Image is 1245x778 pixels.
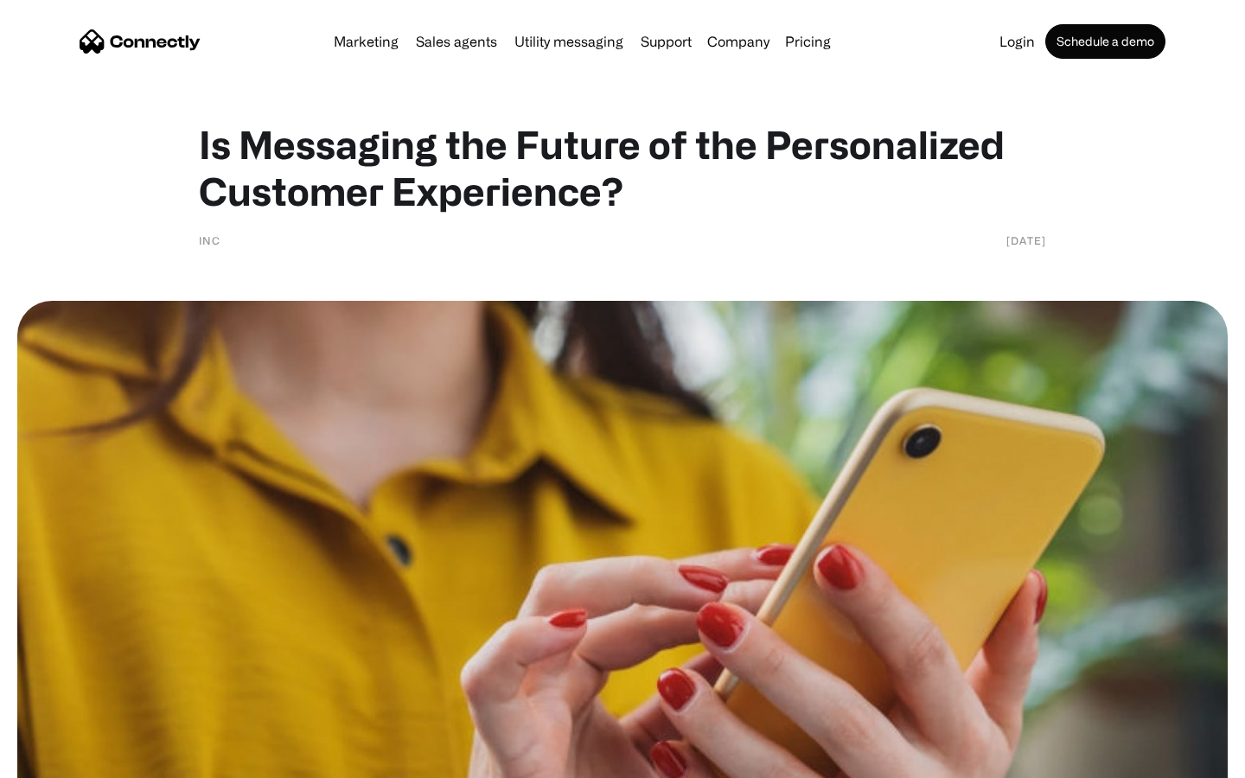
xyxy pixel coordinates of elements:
[508,35,630,48] a: Utility messaging
[199,121,1046,214] h1: Is Messaging the Future of the Personalized Customer Experience?
[1006,232,1046,249] div: [DATE]
[778,35,838,48] a: Pricing
[35,748,104,772] ul: Language list
[17,748,104,772] aside: Language selected: English
[707,29,769,54] div: Company
[1045,24,1165,59] a: Schedule a demo
[409,35,504,48] a: Sales agents
[327,35,405,48] a: Marketing
[634,35,699,48] a: Support
[993,35,1042,48] a: Login
[199,232,220,249] div: Inc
